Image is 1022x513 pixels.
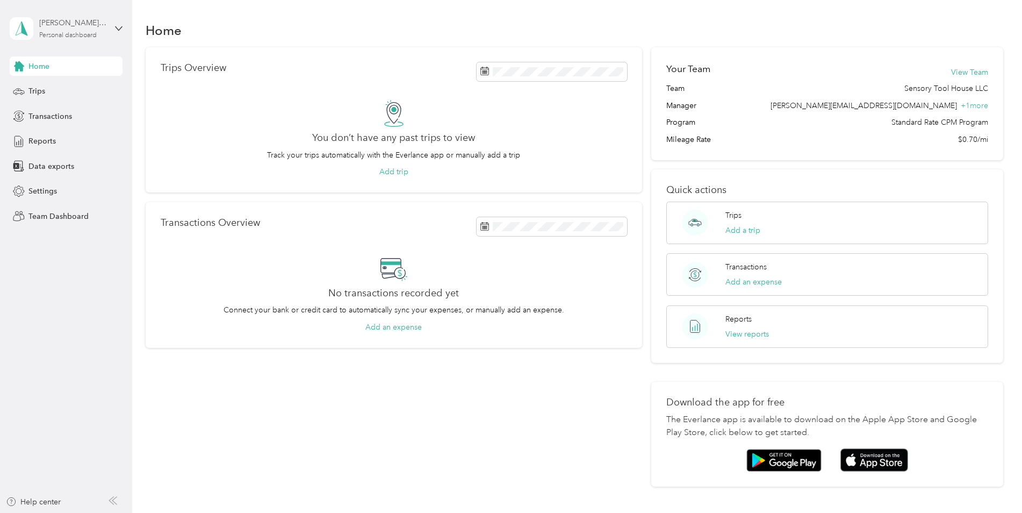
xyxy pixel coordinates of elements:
[28,136,56,147] span: Reports
[28,161,74,172] span: Data exports
[904,83,988,94] span: Sensory Tool House LLC
[666,397,988,408] p: Download the app for free
[962,453,1022,513] iframe: Everlance-gr Chat Button Frame
[312,132,475,144] h2: You don’t have any past trips to view
[328,288,459,299] h2: No transactions recorded yet
[961,101,988,110] span: + 1 more
[28,186,57,197] span: Settings
[666,184,988,196] p: Quick actions
[28,61,49,72] span: Home
[666,117,695,128] span: Program
[28,111,72,122] span: Transactions
[666,83,685,94] span: Team
[28,85,45,97] span: Trips
[891,117,988,128] span: Standard Rate CPM Program
[958,134,988,145] span: $0.70/mi
[6,496,61,508] button: Help center
[146,25,182,36] h1: Home
[666,100,696,111] span: Manager
[840,448,908,472] img: App store
[725,225,760,236] button: Add a trip
[746,449,822,472] img: Google play
[725,329,769,340] button: View reports
[39,17,106,28] div: [PERSON_NAME][EMAIL_ADDRESS][DOMAIN_NAME]
[379,166,408,177] button: Add trip
[666,414,988,439] p: The Everlance app is available to download on the Apple App Store and Google Play Store, click be...
[161,217,260,229] p: Transactions Overview
[725,313,752,325] p: Reports
[951,67,988,78] button: View Team
[267,149,520,161] p: Track your trips automatically with the Everlance app or manually add a trip
[725,261,767,273] p: Transactions
[725,210,742,221] p: Trips
[28,211,89,222] span: Team Dashboard
[771,101,957,110] span: [PERSON_NAME][EMAIL_ADDRESS][DOMAIN_NAME]
[666,134,711,145] span: Mileage Rate
[725,276,782,288] button: Add an expense
[39,32,97,39] div: Personal dashboard
[666,62,710,76] h2: Your Team
[161,62,226,74] p: Trips Overview
[365,322,422,333] button: Add an expense
[224,304,564,316] p: Connect your bank or credit card to automatically sync your expenses, or manually add an expense.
